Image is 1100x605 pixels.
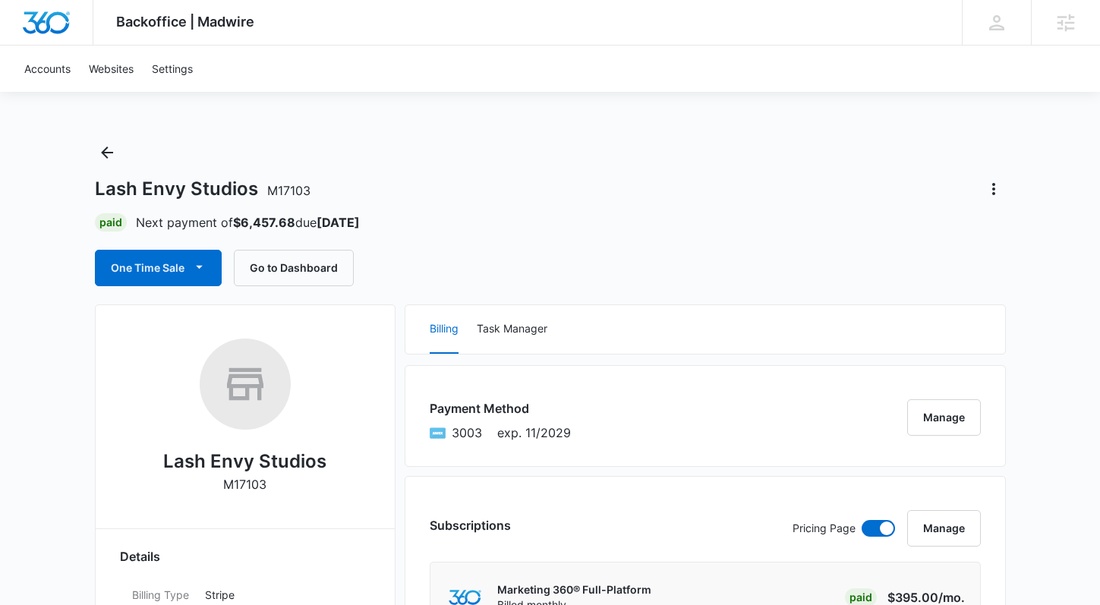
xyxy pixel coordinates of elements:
a: Accounts [15,46,80,92]
span: Details [120,547,160,566]
dt: Billing Type [132,587,193,603]
button: Go to Dashboard [234,250,354,286]
p: Stripe [205,587,358,603]
p: Next payment of due [136,213,360,232]
span: exp. 11/2029 [497,424,571,442]
h2: Lash Envy Studios [163,448,326,475]
span: Backoffice | Madwire [116,14,254,30]
button: Actions [982,177,1006,201]
button: Manage [907,399,981,436]
h3: Subscriptions [430,516,511,534]
span: M17103 [267,183,310,198]
button: Back [95,140,119,165]
button: Billing [430,305,459,354]
strong: [DATE] [317,215,360,230]
button: Task Manager [477,305,547,354]
a: Settings [143,46,202,92]
a: Websites [80,46,143,92]
h3: Payment Method [430,399,571,418]
button: One Time Sale [95,250,222,286]
p: Pricing Page [793,520,856,537]
p: Marketing 360® Full-Platform [497,582,651,597]
div: Paid [95,213,127,232]
span: American Express ending with [452,424,482,442]
p: M17103 [223,475,266,493]
button: Manage [907,510,981,547]
strong: $6,457.68 [233,215,295,230]
span: /mo. [938,590,965,605]
h1: Lash Envy Studios [95,178,310,200]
